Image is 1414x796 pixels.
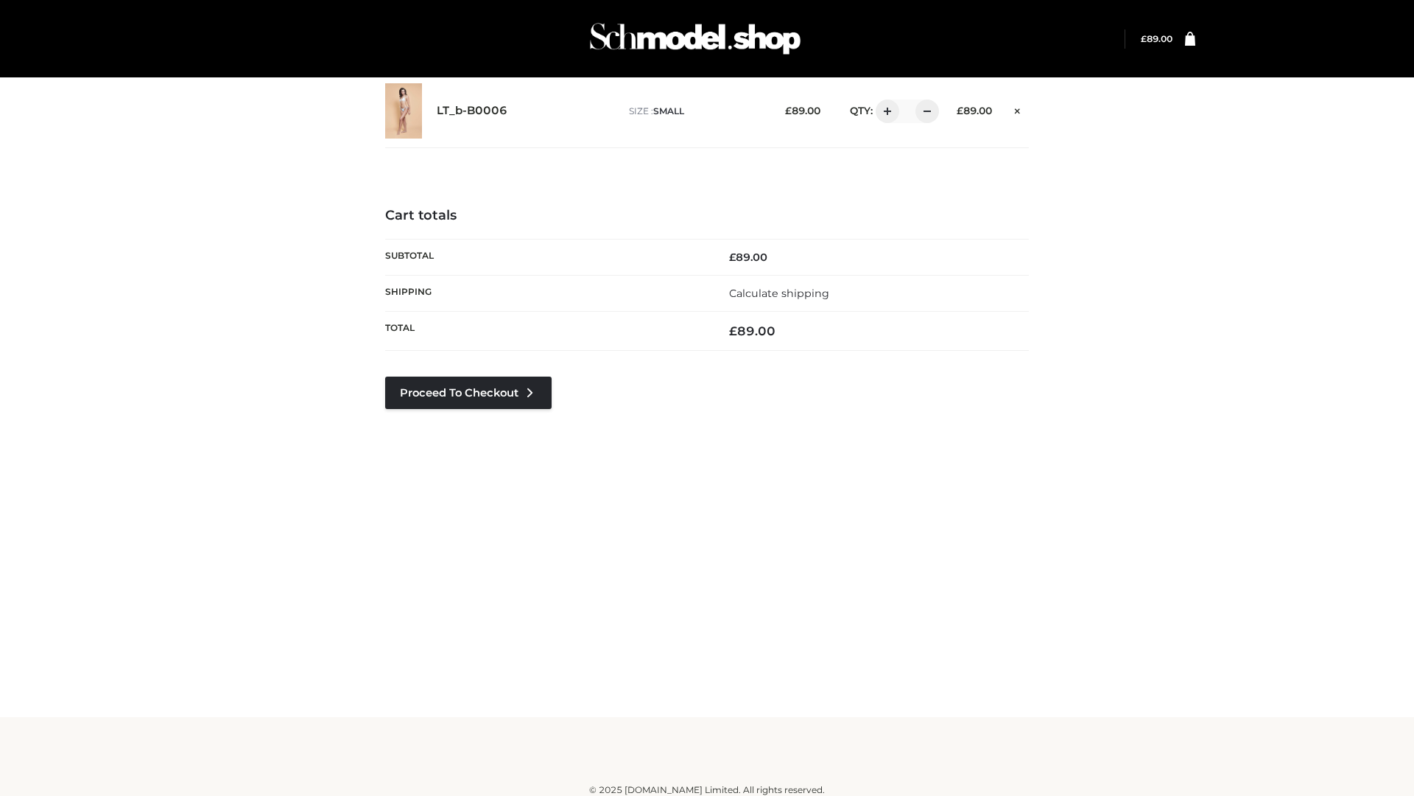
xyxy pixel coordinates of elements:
p: size : [629,105,762,118]
th: Total [385,312,707,351]
span: £ [729,251,736,264]
bdi: 89.00 [785,105,820,116]
span: £ [1141,33,1147,44]
span: £ [785,105,792,116]
img: Schmodel Admin 964 [585,10,806,68]
a: Calculate shipping [729,287,829,300]
bdi: 89.00 [729,251,767,264]
h4: Cart totals [385,208,1029,224]
th: Shipping [385,275,707,311]
a: Remove this item [1007,99,1029,119]
a: £89.00 [1141,33,1172,44]
a: LT_b-B0006 [437,104,507,118]
bdi: 89.00 [1141,33,1172,44]
span: £ [957,105,963,116]
th: Subtotal [385,239,707,275]
span: £ [729,324,737,338]
span: SMALL [653,105,684,116]
bdi: 89.00 [729,324,775,338]
div: QTY: [835,99,934,123]
a: Proceed to Checkout [385,377,552,409]
bdi: 89.00 [957,105,992,116]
